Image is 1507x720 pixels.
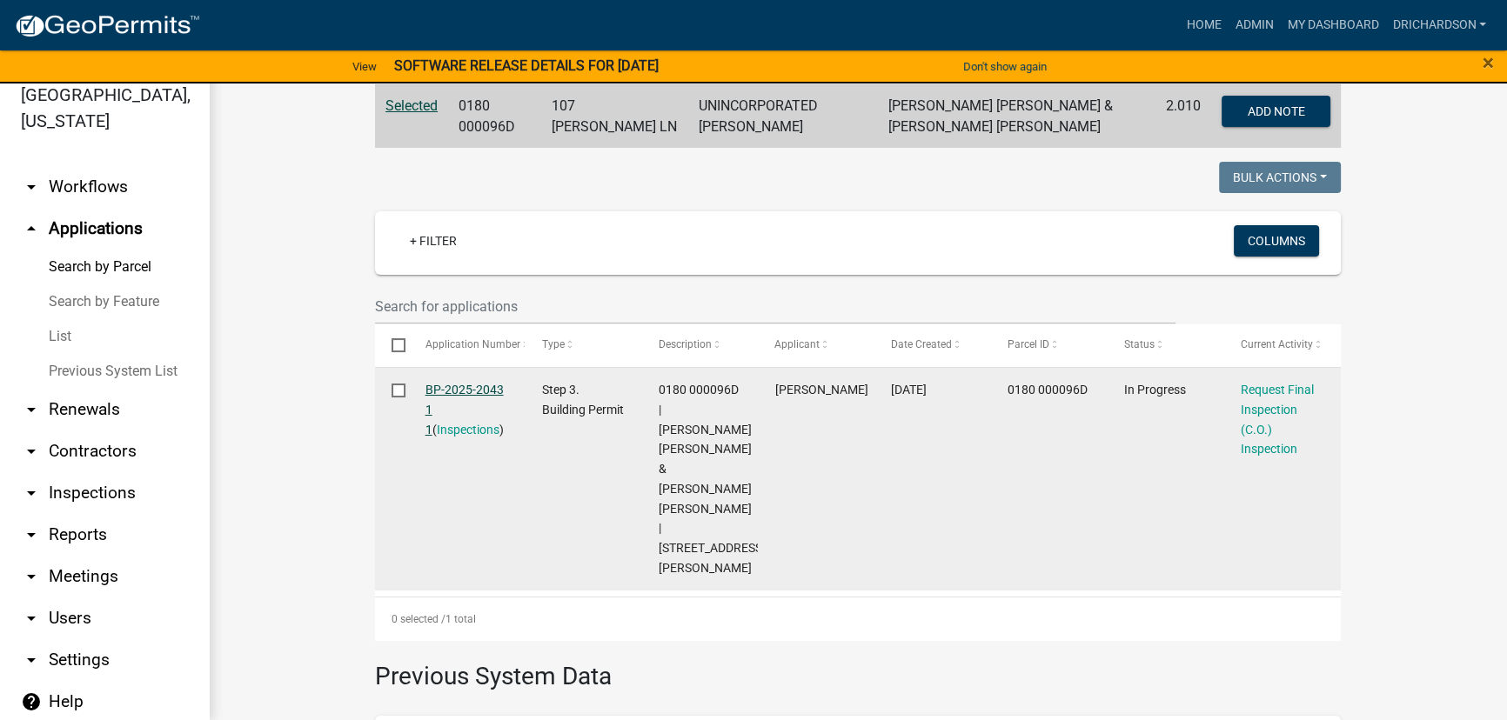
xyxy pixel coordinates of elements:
[21,483,42,503] i: arrow_drop_down
[991,324,1108,366] datatable-header-cell: Parcel ID
[396,225,471,257] a: + Filter
[408,324,525,366] datatable-header-cell: Application Number
[658,338,711,350] span: Description
[448,84,541,148] td: 0180 000096D
[21,218,42,239] i: arrow_drop_up
[425,380,509,439] div: ( )
[375,641,1341,695] h3: Previous System Data
[874,324,991,366] datatable-header-cell: Date Created
[21,399,42,420] i: arrow_drop_down
[385,97,438,114] a: Selected
[641,324,758,366] datatable-header-cell: Description
[1124,338,1155,350] span: Status
[1219,162,1341,193] button: Bulk Actions
[425,338,520,350] span: Application Number
[21,441,42,462] i: arrow_drop_down
[21,608,42,629] i: arrow_drop_down
[542,338,565,350] span: Type
[21,524,42,545] i: arrow_drop_down
[1179,9,1228,42] a: Home
[392,613,445,625] span: 0 selected /
[878,84,1155,148] td: [PERSON_NAME] [PERSON_NAME] & [PERSON_NAME] [PERSON_NAME]
[1224,324,1341,366] datatable-header-cell: Current Activity
[1483,50,1494,75] span: ×
[375,324,408,366] datatable-header-cell: Select
[891,383,927,397] span: 08/01/2025
[658,383,765,575] span: 0180 000096D | STONE STEVEN WAYNE & JENNIFER SUSAN | 107 RENAE LN
[774,383,867,397] span: Robert Eubanks
[1385,9,1493,42] a: drichardson
[956,52,1054,81] button: Don't show again
[1108,324,1224,366] datatable-header-cell: Status
[1155,84,1211,148] td: 2.010
[21,650,42,670] i: arrow_drop_down
[394,57,659,74] strong: SOFTWARE RELEASE DETAILS FOR [DATE]
[1222,96,1330,127] button: Add Note
[541,84,688,148] td: 107 [PERSON_NAME] LN
[375,597,1341,641] div: 1 total
[375,289,1175,324] input: Search for applications
[1008,383,1088,397] span: 0180 000096D
[345,52,384,81] a: View
[891,338,952,350] span: Date Created
[688,84,877,148] td: UNINCORPORATED [PERSON_NAME]
[1241,338,1313,350] span: Current Activity
[758,324,874,366] datatable-header-cell: Applicant
[1228,9,1280,42] a: Admin
[1234,225,1319,257] button: Columns
[774,338,820,350] span: Applicant
[21,566,42,587] i: arrow_drop_down
[1280,9,1385,42] a: My Dashboard
[437,423,499,437] a: Inspections
[1124,383,1186,397] span: In Progress
[1241,383,1314,456] a: Request Final Inspection (C.O.) Inspection
[1247,103,1304,117] span: Add Note
[21,177,42,197] i: arrow_drop_down
[1008,338,1049,350] span: Parcel ID
[542,383,624,417] span: Step 3. Building Permit
[425,383,504,437] a: BP-2025-2043 1 1
[1483,52,1494,73] button: Close
[21,691,42,712] i: help
[525,324,641,366] datatable-header-cell: Type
